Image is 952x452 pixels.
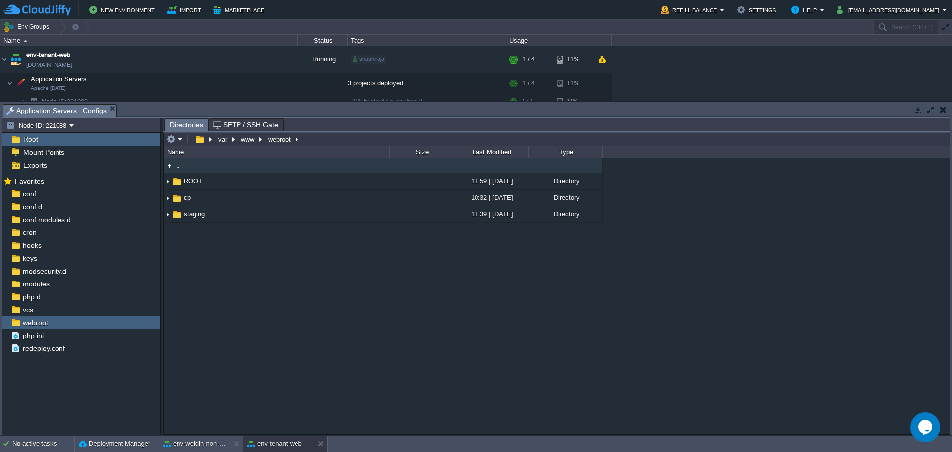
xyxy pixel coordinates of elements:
[27,94,41,109] img: AMDAwAAAACH5BAEAAAAALAAAAAABAAEAAAICRAEAOw==
[528,190,602,205] div: Directory
[21,267,68,276] a: modsecurity.d
[454,173,528,189] div: 11:59 | [DATE]
[213,4,267,16] button: Marketplace
[21,331,45,340] a: php.ini
[6,121,69,130] button: Node ID: 221088
[522,73,535,93] div: 1 / 4
[3,4,71,16] img: CloudJiffy
[21,161,49,169] a: Exports
[167,4,204,16] button: Import
[89,4,158,16] button: New Environment
[13,177,46,186] span: Favorites
[21,318,50,327] a: webroot
[42,98,67,105] span: Node ID:
[41,97,89,106] span: 221088
[41,97,89,106] a: Node ID:221088
[164,207,172,222] img: AMDAwAAAACH5BAEAAAAALAAAAAABAAEAAAICRAEAOw==
[182,210,206,218] a: staging
[172,176,182,187] img: AMDAwAAAACH5BAEAAAAALAAAAAABAAEAAAICRAEAOw==
[910,412,942,442] iframe: chat widget
[31,85,66,91] span: Apache [DATE]
[26,50,70,60] a: env-tenant-web
[164,174,172,189] img: AMDAwAAAACH5BAEAAAAALAAAAAABAAEAAAICRAEAOw==
[454,190,528,205] div: 10:32 | [DATE]
[30,75,88,83] span: Application Servers
[239,135,257,144] button: www
[21,254,39,263] a: keys
[175,161,181,169] a: ..
[351,55,386,64] div: shashiraja
[21,305,35,314] a: vcs
[164,190,172,206] img: AMDAwAAAACH5BAEAAAAALAAAAAABAAEAAAICRAEAOw==
[522,94,533,109] div: 1 / 4
[528,206,602,222] div: Directory
[737,4,779,16] button: Settings
[348,35,506,46] div: Tags
[837,4,942,16] button: [EMAIL_ADDRESS][DOMAIN_NAME]
[182,177,204,185] a: ROOT
[352,98,422,104] span: [DATE]-php-8.4.5-almalinux-9
[172,209,182,220] img: AMDAwAAAACH5BAEAAAAALAAAAAABAAEAAAICRAEAOw==
[21,202,44,211] a: conf.d
[557,73,589,93] div: 11%
[298,46,348,73] div: Running
[21,135,40,144] a: Root
[165,146,389,158] div: Name
[23,40,28,42] img: AMDAwAAAACH5BAEAAAAALAAAAAABAAEAAAICRAEAOw==
[172,193,182,204] img: AMDAwAAAACH5BAEAAAAALAAAAAABAAEAAAICRAEAOw==
[9,46,23,73] img: AMDAwAAAACH5BAEAAAAALAAAAAABAAEAAAICRAEAOw==
[7,73,13,93] img: AMDAwAAAACH5BAEAAAAALAAAAAABAAEAAAICRAEAOw==
[21,94,27,109] img: AMDAwAAAACH5BAEAAAAALAAAAAABAAEAAAICRAEAOw==
[390,146,454,158] div: Size
[507,35,611,46] div: Usage
[21,280,51,288] a: modules
[557,46,589,73] div: 11%
[164,161,175,171] img: AMDAwAAAACH5BAEAAAAALAAAAAABAAEAAAICRAEAOw==
[79,439,150,449] button: Deployment Manager
[454,206,528,222] div: 11:39 | [DATE]
[348,73,506,93] div: 3 projects deployed
[21,241,43,250] a: hooks
[267,135,293,144] button: webroot
[1,35,297,46] div: Name
[21,344,66,353] a: redeploy.conf
[529,146,602,158] div: Type
[21,292,42,301] a: php.d
[13,177,46,185] a: Favorites
[21,189,38,198] a: conf
[21,228,38,237] a: cron
[522,46,535,73] div: 1 / 4
[3,20,53,34] button: Env Groups
[21,215,72,224] a: conf.modules.d
[21,148,66,157] a: Mount Points
[12,436,74,452] div: No active tasks
[247,439,302,449] button: env-tenant-web
[26,60,72,70] a: [DOMAIN_NAME]
[661,4,720,16] button: Refill Balance
[170,119,203,131] span: Directories
[164,132,950,146] input: Click to enter the path
[298,35,347,46] div: Status
[791,4,820,16] button: Help
[217,135,230,144] button: var
[182,193,192,202] a: cp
